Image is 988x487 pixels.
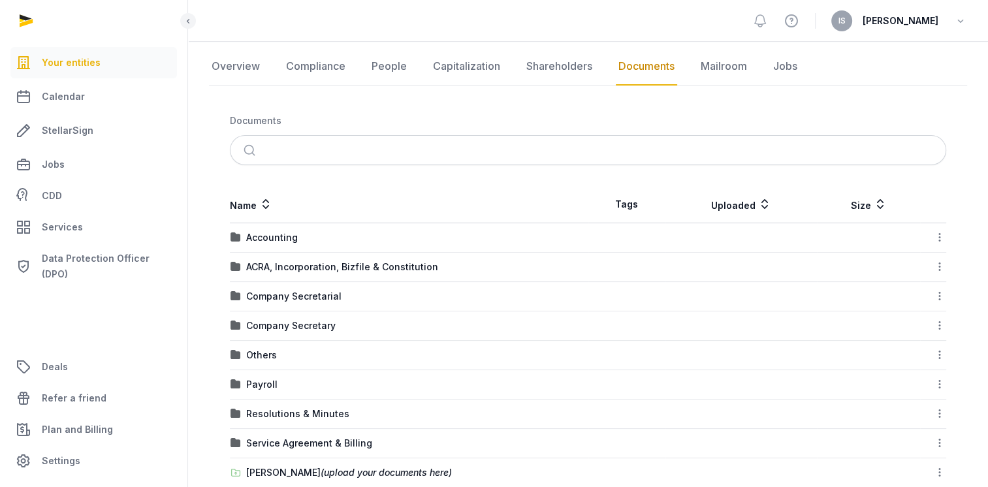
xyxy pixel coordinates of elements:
a: Services [10,212,177,243]
span: IS [838,17,846,25]
th: Size [817,186,920,223]
span: Calendar [42,89,85,104]
span: Deals [42,359,68,375]
a: Data Protection Officer (DPO) [10,245,177,287]
img: folder.svg [231,438,241,448]
img: folder.svg [231,379,241,390]
div: Others [246,349,277,362]
a: Plan and Billing [10,414,177,445]
span: Plan and Billing [42,422,113,437]
button: IS [831,10,852,31]
span: Jobs [42,157,65,172]
th: Uploaded [665,186,817,223]
div: Company Secretarial [246,290,342,303]
span: StellarSign [42,123,93,138]
img: folder-upload.svg [231,467,241,478]
div: Service Agreement & Billing [246,437,372,450]
a: Your entities [10,47,177,78]
img: folder.svg [231,232,241,243]
a: Settings [10,445,177,477]
nav: Breadcrumb [230,106,946,135]
a: Documents [616,48,677,86]
img: folder.svg [231,291,241,302]
img: folder.svg [231,350,241,360]
span: Data Protection Officer (DPO) [42,251,172,282]
div: Accounting [246,231,298,244]
iframe: Chat Widget [754,336,988,487]
a: People [369,48,409,86]
th: Tags [588,186,665,223]
span: Services [42,219,83,235]
a: Capitalization [430,48,503,86]
div: ACRA, Incorporation, Bizfile & Constitution [246,260,438,274]
span: [PERSON_NAME] [863,13,938,29]
div: Company Secretary [246,319,336,332]
a: Deals [10,351,177,383]
a: Jobs [10,149,177,180]
div: Payroll [246,378,278,391]
div: [PERSON_NAME] [246,466,452,479]
span: Refer a friend [42,390,106,406]
a: CDD [10,183,177,209]
span: Settings [42,453,80,469]
div: Виджет чата [754,336,988,487]
img: folder.svg [231,321,241,331]
a: Mailroom [698,48,750,86]
a: Compliance [283,48,348,86]
button: Submit [236,136,266,165]
img: folder.svg [231,262,241,272]
span: (upload your documents here) [321,467,452,478]
div: Documents [230,114,281,127]
a: Calendar [10,81,177,112]
a: Shareholders [524,48,595,86]
nav: Tabs [209,48,967,86]
span: Your entities [42,55,101,71]
th: Name [230,186,588,223]
span: CDD [42,188,62,204]
a: StellarSign [10,115,177,146]
div: Resolutions & Minutes [246,407,349,420]
a: Jobs [771,48,800,86]
img: folder.svg [231,409,241,419]
a: Refer a friend [10,383,177,414]
a: Overview [209,48,263,86]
